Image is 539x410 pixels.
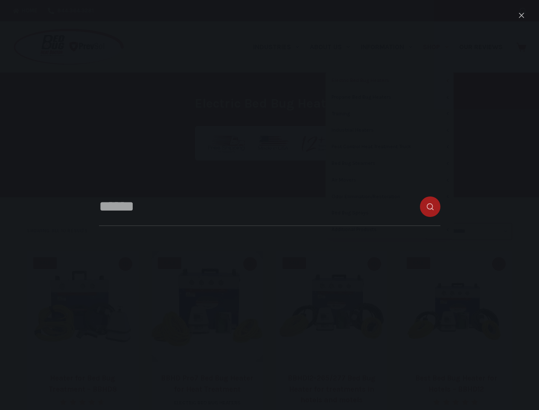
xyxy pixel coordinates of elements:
[288,374,376,404] a: BBHD12-265/277 Bed Bug Heater for treatments in hotels and motels
[33,257,57,269] span: SALE
[426,223,512,240] select: Shop order
[326,122,454,138] a: Industrial Heaters
[400,251,512,363] a: Best Bed Bug Heater for Hotels - BBHD12
[433,399,479,405] div: Rated 5.00 out of 5
[326,205,454,221] a: Bed Bug Sprays
[7,3,32,29] button: Open LiveChat chat widget
[27,227,87,235] p: Showing all 10 results
[326,73,454,89] a: Electric Bed Bug Heaters
[355,21,418,73] a: Information
[248,21,508,73] nav: Primary
[119,257,132,271] button: Quick view toggle
[326,155,454,172] a: Bed Bug Steamers
[454,21,508,73] a: Our Reviews
[367,257,381,271] button: Quick view toggle
[326,222,454,238] a: Additional Products
[326,189,454,205] a: Odor Elimination/Restoration
[158,257,181,269] span: SALE
[326,106,454,122] a: Training
[407,257,430,269] span: SALE
[283,257,306,269] span: SALE
[326,89,454,105] a: Propane Bed Bug Heaters
[27,251,139,363] a: Heater for Bed Bug Treatment - BBHD8
[415,374,498,393] a: Best Bed Bug Heater for Hotels – BBHD12
[152,251,263,363] a: BBHD Pro7 Bed Bug Heater for Heat Treatment
[110,94,430,113] h1: Electric Bed Bug Heaters
[326,139,454,155] a: Pest Control Heat Treatment Truck
[13,28,125,66] img: Prevsol/Bed Bug Heat Doctor
[326,172,454,188] a: Air Movers
[276,251,388,363] a: BBHD12-265/277 Bed Bug Heater for treatments in hotels and motels
[60,399,105,405] div: Rated 4.67 out of 5
[49,374,117,393] a: Heater for Bed Bug Treatment – BBHD8
[243,257,257,271] button: Quick view toggle
[418,21,454,73] a: Shop
[520,8,526,14] button: Search
[174,400,241,406] a: Electric Bed Bug Heaters
[248,21,304,73] a: Industries
[492,257,506,271] button: Quick view toggle
[304,21,355,73] a: About Us
[161,374,253,393] a: BBHD Pro7 Bed Bug Heater for Heat Treatment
